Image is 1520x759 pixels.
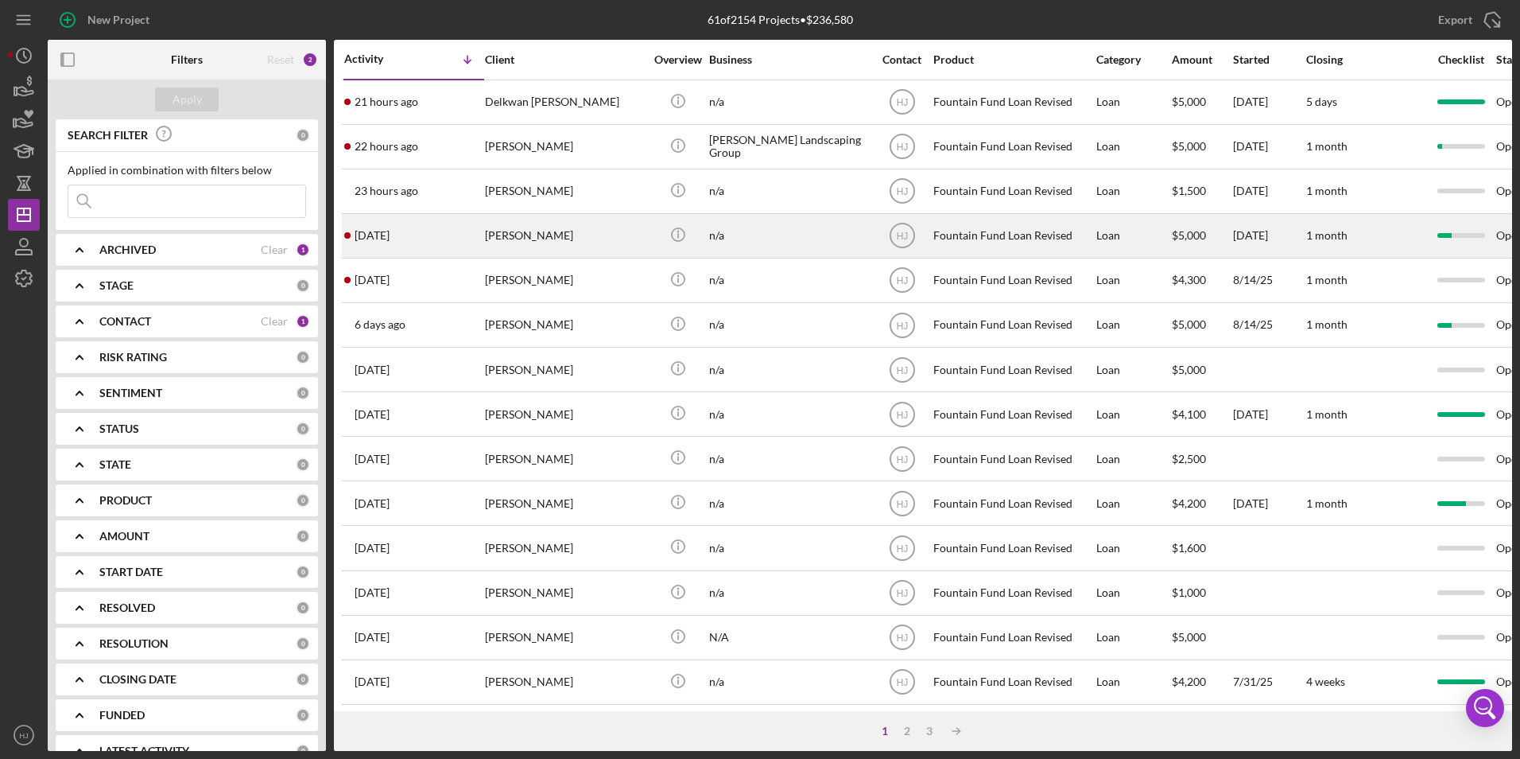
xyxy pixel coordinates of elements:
[933,438,1092,480] div: Fountain Fund Loan Revised
[896,97,908,108] text: HJ
[933,126,1092,168] div: Fountain Fund Loan Revised
[896,543,908,555] text: HJ
[708,14,853,26] div: 61 of 2154 Projects • $236,580
[485,706,644,748] div: [PERSON_NAME]
[709,348,868,391] div: n/a
[1306,273,1347,286] time: 1 month
[19,731,29,740] text: HJ
[1233,215,1305,257] div: [DATE]
[296,314,310,329] div: 1
[896,409,908,420] text: HJ
[933,53,1092,66] div: Product
[709,53,868,66] div: Business
[933,215,1092,257] div: Fountain Fund Loan Revised
[485,53,644,66] div: Client
[1172,348,1231,391] div: $5,000
[68,129,148,142] b: SEARCH FILTER
[1096,170,1170,212] div: Loan
[933,572,1092,614] div: Fountain Fund Loan Revised
[896,275,908,286] text: HJ
[155,88,219,111] button: Apply
[933,661,1092,703] div: Fountain Fund Loan Revised
[355,586,390,599] time: 2025-08-06 13:32
[1096,527,1170,569] div: Loan
[296,243,310,257] div: 1
[1172,617,1231,659] div: $5,000
[485,259,644,302] div: [PERSON_NAME]
[296,493,310,508] div: 0
[171,53,203,66] b: Filters
[933,617,1092,659] div: Fountain Fund Loan Revised
[1233,53,1305,66] div: Started
[1096,304,1170,346] div: Loan
[355,453,390,465] time: 2025-08-12 16:09
[296,636,310,651] div: 0
[1233,170,1305,212] div: [DATE]
[355,140,418,153] time: 2025-08-19 13:45
[99,243,156,256] b: ARCHIVED
[99,745,189,757] b: LATEST ACTIVITY
[933,393,1092,435] div: Fountain Fund Loan Revised
[1096,215,1170,257] div: Loan
[933,706,1092,748] div: Fountain Fund Loan Revised
[1096,438,1170,480] div: Loan
[896,231,908,242] text: HJ
[1172,126,1231,168] div: $5,000
[485,438,644,480] div: [PERSON_NAME]
[1172,304,1231,346] div: $5,000
[896,320,908,331] text: HJ
[99,458,131,471] b: STATE
[872,53,932,66] div: Contact
[1306,496,1347,510] time: 1 month
[485,527,644,569] div: [PERSON_NAME]
[485,617,644,659] div: [PERSON_NAME]
[1096,348,1170,391] div: Loan
[1172,53,1231,66] div: Amount
[933,259,1092,302] div: Fountain Fund Loan Revised
[933,81,1092,123] div: Fountain Fund Loan Revised
[896,364,908,376] text: HJ
[933,170,1092,212] div: Fountain Fund Loan Revised
[1306,317,1347,331] time: 1 month
[1172,661,1231,703] div: $4,200
[48,4,165,36] button: New Project
[1233,661,1305,703] div: 7/31/25
[485,126,644,168] div: [PERSON_NAME]
[1096,53,1170,66] div: Category
[709,215,868,257] div: n/a
[296,744,310,758] div: 0
[1172,572,1231,614] div: $1,000
[485,215,644,257] div: [PERSON_NAME]
[1096,482,1170,524] div: Loan
[1172,81,1231,123] div: $5,000
[1172,393,1231,435] div: $4,100
[355,542,390,555] time: 2025-08-08 17:20
[485,572,644,614] div: [PERSON_NAME]
[933,304,1092,346] div: Fountain Fund Loan Revised
[355,185,418,197] time: 2025-08-19 12:48
[896,186,908,197] text: HJ
[1233,259,1305,302] div: 8/14/25
[296,565,310,579] div: 0
[485,393,644,435] div: [PERSON_NAME]
[355,631,390,644] time: 2025-08-04 14:31
[99,566,163,578] b: START DATE
[896,632,908,644] text: HJ
[896,453,908,465] text: HJ
[1096,126,1170,168] div: Loan
[1096,572,1170,614] div: Loan
[918,725,940,738] div: 3
[99,530,149,543] b: AMOUNT
[1172,706,1231,748] div: $3,800
[709,482,868,524] div: n/a
[1172,438,1231,480] div: $2,500
[709,81,868,123] div: n/a
[896,588,908,599] text: HJ
[933,348,1092,391] div: Fountain Fund Loan Revised
[296,422,310,436] div: 0
[485,661,644,703] div: [PERSON_NAME]
[99,279,134,292] b: STAGE
[709,572,868,614] div: n/a
[485,304,644,346] div: [PERSON_NAME]
[1096,617,1170,659] div: Loan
